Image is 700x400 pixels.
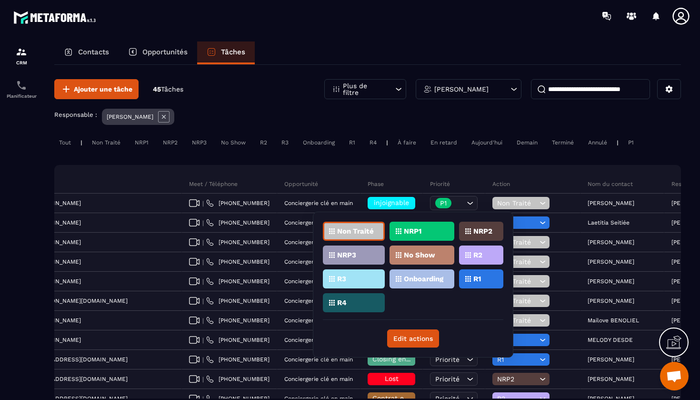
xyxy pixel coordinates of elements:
[497,238,537,246] span: Non Traité
[130,137,153,148] div: NRP1
[202,297,204,305] span: |
[473,252,482,258] p: R2
[404,228,421,235] p: NRP1
[78,48,109,56] p: Contacts
[2,93,40,99] p: Planificateur
[197,41,255,64] a: Tâches
[206,199,270,207] a: [PHONE_NUMBER]
[2,60,40,65] p: CRM
[337,252,356,258] p: NRP3
[16,80,27,91] img: scheduler
[142,48,188,56] p: Opportunités
[385,375,399,382] span: Lost
[2,72,40,106] a: schedulerschedulerPlanificateur
[372,355,427,363] span: Closing en cours
[54,111,97,118] p: Responsable :
[284,376,353,382] p: Conciergerie clé en main
[80,139,82,146] p: |
[202,278,204,285] span: |
[206,277,270,285] a: [PHONE_NUMBER]
[467,137,507,148] div: Aujourd'hui
[404,252,435,258] p: No Show
[54,137,76,148] div: Tout
[588,180,633,188] p: Nom du contact
[221,48,245,56] p: Tâches
[202,337,204,344] span: |
[426,137,462,148] div: En retard
[2,39,40,72] a: formationformationCRM
[284,258,353,265] p: Conciergerie clé en main
[497,336,537,344] span: R1
[386,139,388,146] p: |
[497,375,537,383] span: NRP2
[206,375,270,383] a: [PHONE_NUMBER]
[588,356,634,363] p: [PERSON_NAME]
[588,376,634,382] p: [PERSON_NAME]
[404,276,443,282] p: Onboarding
[473,276,481,282] p: R1
[337,276,346,282] p: R3
[588,297,634,304] p: [PERSON_NAME]
[387,329,439,348] button: Edit actions
[440,200,447,206] p: P1
[206,356,270,363] a: [PHONE_NUMBER]
[337,228,374,235] p: Non Traité
[277,137,293,148] div: R3
[660,362,689,390] div: Ouvrir le chat
[583,137,612,148] div: Annulé
[435,375,460,383] span: Priorité
[284,200,353,206] p: Conciergerie clé en main
[153,85,183,94] p: 45
[202,258,204,266] span: |
[343,82,385,96] p: Plus de filtre
[284,356,353,363] p: Conciergerie clé en main
[492,180,510,188] p: Action
[74,84,132,94] span: Ajouter une tâche
[435,356,460,363] span: Priorité
[547,137,579,148] div: Terminé
[206,219,270,226] a: [PHONE_NUMBER]
[497,277,537,285] span: Non Traité
[284,337,353,343] p: Conciergerie clé en main
[497,199,537,207] span: Non Traité
[202,200,204,207] span: |
[206,336,270,344] a: [PHONE_NUMBER]
[497,258,537,266] span: Non Traité
[255,137,272,148] div: R2
[368,180,384,188] p: Phase
[497,317,537,324] span: Non Traité
[430,180,450,188] p: Priorité
[374,199,409,206] span: injoignable
[284,278,353,285] p: Conciergerie clé en main
[623,137,639,148] div: P1
[588,317,639,324] p: Mailove BENOLIEL
[202,376,204,383] span: |
[202,239,204,246] span: |
[206,297,270,305] a: [PHONE_NUMBER]
[206,238,270,246] a: [PHONE_NUMBER]
[54,79,139,99] button: Ajouter une tâche
[497,356,537,363] span: R1
[298,137,340,148] div: Onboarding
[588,200,634,206] p: [PERSON_NAME]
[206,317,270,324] a: [PHONE_NUMBER]
[216,137,250,148] div: No Show
[202,219,204,226] span: |
[617,139,619,146] p: |
[284,317,353,324] p: Conciergerie clé en main
[119,41,197,64] a: Opportunités
[187,137,211,148] div: NRP3
[202,317,204,324] span: |
[434,86,489,92] p: [PERSON_NAME]
[16,46,27,58] img: formation
[13,9,99,26] img: logo
[206,258,270,266] a: [PHONE_NUMBER]
[202,356,204,363] span: |
[284,297,353,304] p: Conciergerie clé en main
[588,239,634,246] p: [PERSON_NAME]
[284,239,353,246] p: Conciergerie clé en main
[497,297,537,305] span: Non Traité
[107,113,153,120] p: [PERSON_NAME]
[497,219,537,226] span: R1
[161,85,183,93] span: Tâches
